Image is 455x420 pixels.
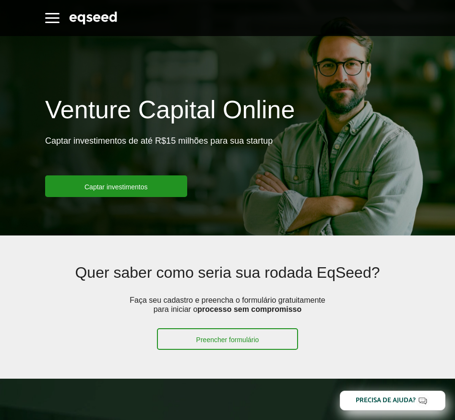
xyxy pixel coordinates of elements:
p: Captar investimentos de até R$15 milhões para sua startup [45,136,273,175]
p: Faça seu cadastro e preencha o formulário gratuitamente para iniciar o [127,296,328,328]
a: Captar investimentos [45,175,187,197]
a: Preencher formulário [157,328,299,350]
strong: processo sem compromisso [197,305,301,313]
h1: Venture Capital Online [45,96,295,128]
h2: Quer saber como seria sua rodada EqSeed? [45,264,410,296]
img: EqSeed [69,10,117,26]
